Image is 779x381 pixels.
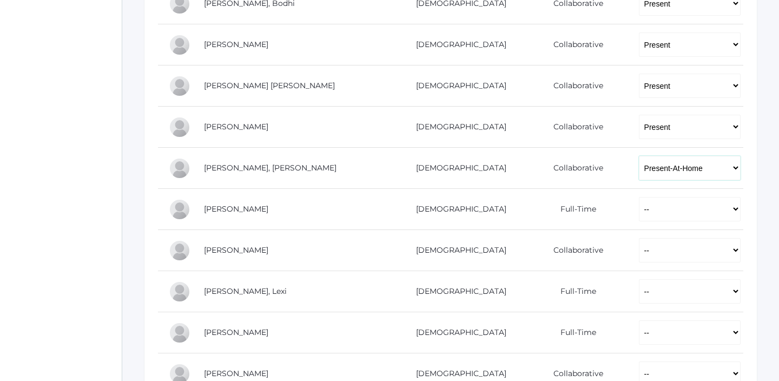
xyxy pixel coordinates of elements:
[394,107,520,148] td: [DEMOGRAPHIC_DATA]
[204,286,287,296] a: [PERSON_NAME], Lexi
[520,148,628,189] td: Collaborative
[520,189,628,230] td: Full-Time
[204,204,268,214] a: [PERSON_NAME]
[394,148,520,189] td: [DEMOGRAPHIC_DATA]
[204,40,268,49] a: [PERSON_NAME]
[394,65,520,107] td: [DEMOGRAPHIC_DATA]
[204,327,268,337] a: [PERSON_NAME]
[169,157,190,179] div: Stone Haynes
[394,230,520,271] td: [DEMOGRAPHIC_DATA]
[204,122,268,132] a: [PERSON_NAME]
[520,230,628,271] td: Collaborative
[169,75,190,97] div: Annie Grace Gregg
[520,65,628,107] td: Collaborative
[394,24,520,65] td: [DEMOGRAPHIC_DATA]
[169,199,190,220] div: Hannah Hrehniy
[394,271,520,312] td: [DEMOGRAPHIC_DATA]
[169,116,190,138] div: William Hamilton
[394,312,520,353] td: [DEMOGRAPHIC_DATA]
[169,34,190,56] div: Charles Fox
[204,245,268,255] a: [PERSON_NAME]
[204,369,268,378] a: [PERSON_NAME]
[520,107,628,148] td: Collaborative
[169,322,190,344] div: Frances Leidenfrost
[520,312,628,353] td: Full-Time
[520,24,628,65] td: Collaborative
[204,81,335,90] a: [PERSON_NAME] [PERSON_NAME]
[520,271,628,312] td: Full-Time
[169,240,190,261] div: Corbin Intlekofer
[169,281,190,303] div: Lexi Judy
[204,163,336,173] a: [PERSON_NAME], [PERSON_NAME]
[394,189,520,230] td: [DEMOGRAPHIC_DATA]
